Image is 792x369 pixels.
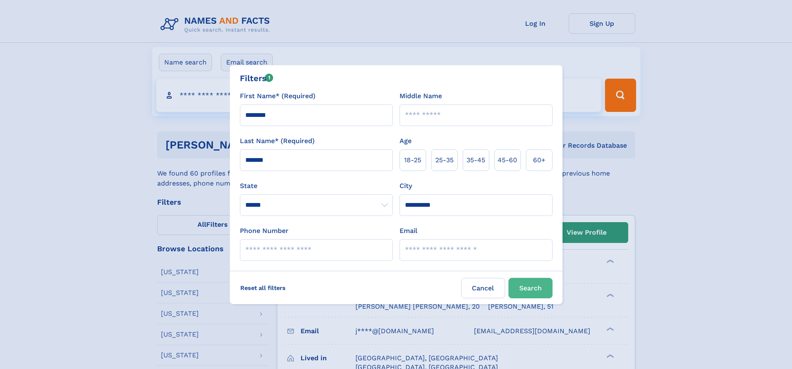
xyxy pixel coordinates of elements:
span: 25‑35 [435,155,454,165]
label: Email [400,226,417,236]
label: Middle Name [400,91,442,101]
div: Filters [240,72,274,84]
button: Search [508,278,553,298]
label: First Name* (Required) [240,91,316,101]
span: 60+ [533,155,545,165]
span: 35‑45 [466,155,485,165]
label: Reset all filters [235,278,291,298]
label: Cancel [461,278,505,298]
label: Phone Number [240,226,289,236]
span: 45‑60 [498,155,517,165]
span: 18‑25 [404,155,421,165]
label: State [240,181,393,191]
label: Age [400,136,412,146]
label: City [400,181,412,191]
label: Last Name* (Required) [240,136,315,146]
